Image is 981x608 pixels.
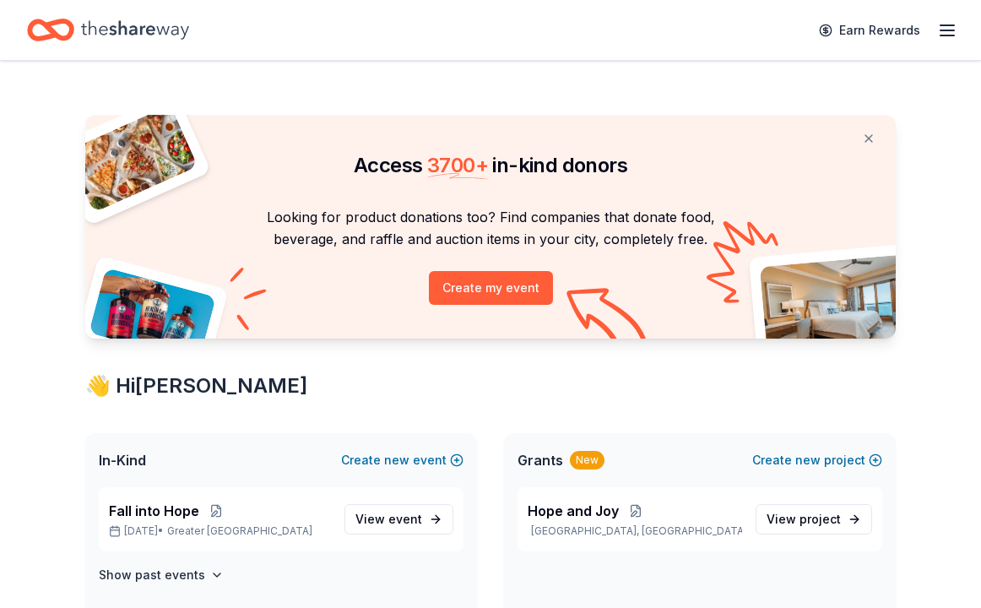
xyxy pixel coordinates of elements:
img: Pizza [67,105,198,213]
button: Createnewproject [752,450,882,470]
span: Greater [GEOGRAPHIC_DATA] [167,524,312,538]
button: Show past events [99,565,224,585]
span: View [355,509,422,529]
div: New [570,451,604,470]
span: Access in-kind donors [354,153,627,177]
button: Create my event [429,271,553,305]
span: 3700 + [427,153,488,177]
span: Hope and Joy [528,501,619,521]
a: View event [344,504,453,535]
p: Looking for product donations too? Find companies that donate food, beverage, and raffle and auct... [106,206,875,251]
span: Grants [518,450,563,470]
span: project [799,512,841,526]
a: View project [756,504,872,535]
a: Earn Rewards [809,15,930,46]
span: In-Kind [99,450,146,470]
button: Createnewevent [341,450,463,470]
img: Curvy arrow [566,288,651,351]
span: new [795,450,821,470]
span: new [384,450,409,470]
span: View [767,509,841,529]
span: Fall into Hope [109,501,199,521]
p: [GEOGRAPHIC_DATA], [GEOGRAPHIC_DATA] [528,524,742,538]
span: event [388,512,422,526]
p: [DATE] • [109,524,331,538]
div: 👋 Hi [PERSON_NAME] [85,372,896,399]
h4: Show past events [99,565,205,585]
a: Home [27,10,189,50]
